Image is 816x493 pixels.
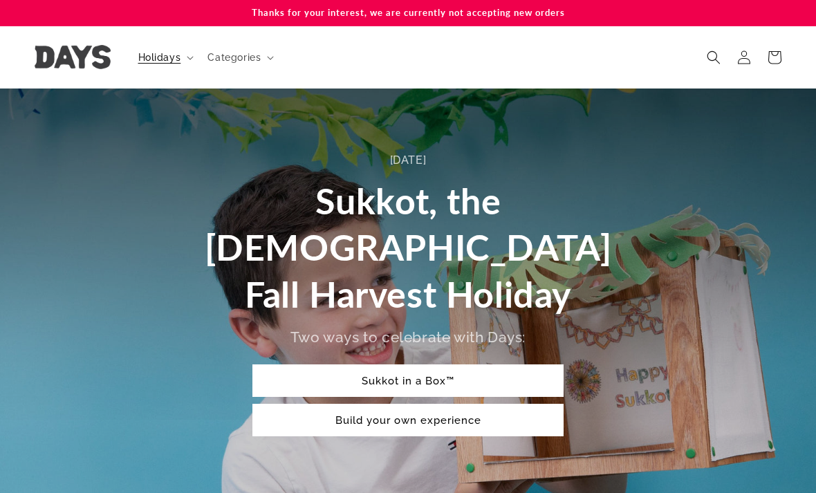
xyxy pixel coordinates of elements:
span: Categories [207,51,261,64]
summary: Holidays [130,43,200,72]
div: [DATE] [197,151,619,171]
span: Two ways to celebrate with Days: [290,328,526,346]
a: Build your own experience [252,404,564,436]
span: Holidays [138,51,181,64]
a: Sukkot in a Box™ [252,364,564,397]
img: Days United [35,45,111,69]
summary: Categories [199,43,279,72]
span: Sukkot, the [DEMOGRAPHIC_DATA] Fall Harvest Holiday [205,179,612,315]
summary: Search [698,42,729,73]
